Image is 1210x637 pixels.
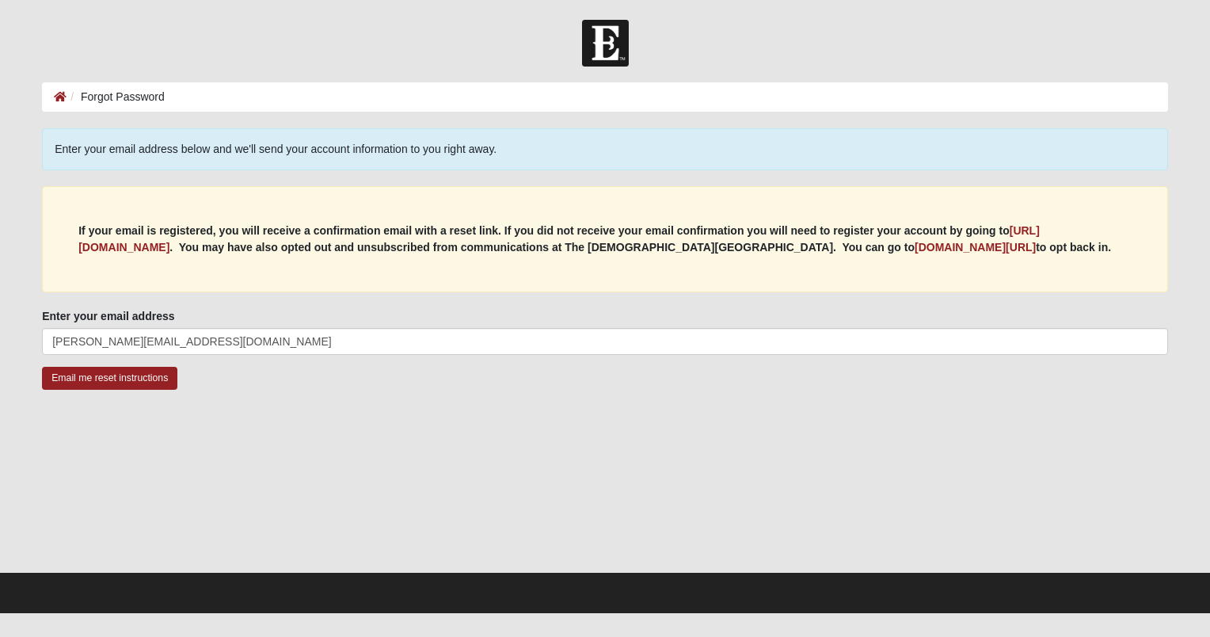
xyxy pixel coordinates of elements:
label: Enter your email address [42,308,174,324]
a: [DOMAIN_NAME][URL] [915,241,1036,254]
input: Email me reset instructions [42,367,177,390]
li: Forgot Password [67,89,165,105]
div: Enter your email address below and we'll send your account information to you right away. [42,128,1168,170]
img: Church of Eleven22 Logo [582,20,629,67]
p: If your email is registered, you will receive a confirmation email with a reset link. If you did ... [78,223,1132,256]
